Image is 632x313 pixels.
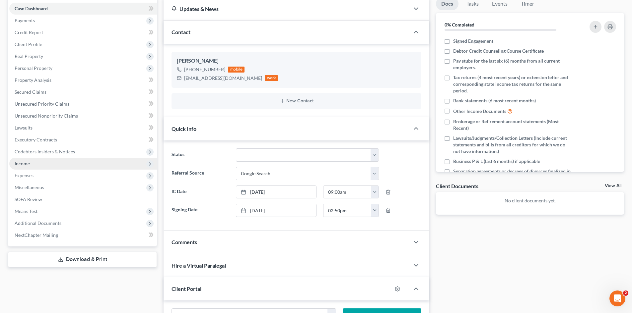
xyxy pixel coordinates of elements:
span: Business P & L (last 6 months) if applicable [453,158,540,165]
span: Real Property [15,53,43,59]
span: Payments [15,18,35,23]
label: Signing Date [168,204,232,217]
span: Separation agreements or decrees of divorces finalized in the past 2 years [453,168,571,181]
span: Property Analysis [15,77,51,83]
span: Secured Claims [15,89,46,95]
span: Hire a Virtual Paralegal [172,262,226,269]
span: Signed Engagement [453,38,493,44]
span: Credit Report [15,29,43,35]
span: Lawsuits [15,125,33,130]
span: Expenses [15,173,34,178]
a: NextChapter Mailing [9,229,157,241]
a: Executory Contracts [9,134,157,146]
span: Additional Documents [15,220,61,226]
div: [PHONE_NUMBER] [184,66,225,73]
a: Secured Claims [9,86,157,98]
a: [DATE] [236,204,316,217]
span: Client Portal [172,286,201,292]
span: Means Test [15,208,37,214]
label: Referral Source [168,167,232,180]
span: Debtor Credit Counseling Course Certificate [453,48,544,54]
a: Property Analysis [9,74,157,86]
span: Contact [172,29,190,35]
span: SOFA Review [15,196,42,202]
input: -- : -- [323,204,371,217]
span: Other Income Documents [453,108,506,115]
span: Tax returns (4 most recent years) or extension letter and corresponding state income tax returns ... [453,74,571,94]
a: SOFA Review [9,193,157,205]
button: New Contact [177,98,416,104]
span: NextChapter Mailing [15,232,58,238]
strong: 0% Completed [445,22,474,27]
iframe: Intercom live chat [609,290,625,306]
span: Income [15,161,30,166]
span: Personal Property [15,65,52,71]
a: Unsecured Nonpriority Claims [9,110,157,122]
div: Client Documents [436,183,478,189]
span: Codebtors Insiders & Notices [15,149,75,154]
span: Pay stubs for the last six (6) months from all current employers. [453,58,571,71]
input: -- : -- [323,186,371,198]
span: Case Dashboard [15,6,48,11]
a: View All [605,183,621,188]
span: Bank statements (6 most recent months) [453,97,536,104]
span: Client Profile [15,41,42,47]
p: No client documents yet. [441,197,619,204]
span: Miscellaneous [15,184,44,190]
span: Brokerage or Retirement account statements (Most Recent) [453,118,571,131]
div: [EMAIL_ADDRESS][DOMAIN_NAME] [184,75,262,81]
a: Credit Report [9,26,157,38]
div: [PERSON_NAME] [177,57,416,65]
label: Status [168,148,232,162]
span: Executory Contracts [15,137,57,142]
a: [DATE] [236,186,316,198]
label: IC Date [168,185,232,199]
span: Unsecured Nonpriority Claims [15,113,78,119]
div: work [265,75,278,81]
span: Lawsuits/Judgments/Collection Letters (Include current statements and bills from all creditors fo... [453,135,571,155]
span: 2 [623,290,628,296]
div: Updates & News [172,5,401,12]
a: Case Dashboard [9,3,157,15]
a: Download & Print [8,252,157,267]
span: Unsecured Priority Claims [15,101,69,107]
span: Quick Info [172,126,196,132]
a: Lawsuits [9,122,157,134]
div: mobile [228,67,245,73]
a: Unsecured Priority Claims [9,98,157,110]
span: Comments [172,239,197,245]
